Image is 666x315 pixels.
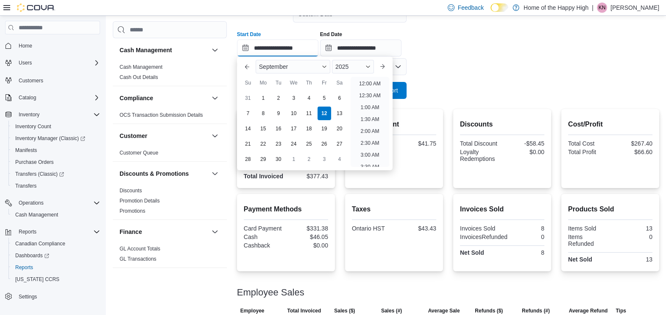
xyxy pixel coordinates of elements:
[287,122,301,135] div: day-17
[15,252,49,259] span: Dashboards
[15,264,33,271] span: Reports
[302,91,316,105] div: day-4
[120,188,142,194] a: Discounts
[12,239,100,249] span: Canadian Compliance
[2,74,103,86] button: Customers
[12,157,57,167] a: Purchase Orders
[120,46,172,54] h3: Cash Management
[334,307,355,314] span: Sales ($)
[616,307,626,314] span: Tips
[240,90,347,167] div: September, 2025
[120,112,203,118] span: OCS Transaction Submission Details
[8,121,103,132] button: Inventory Count
[612,140,652,147] div: $267.40
[12,239,69,249] a: Canadian Compliance
[287,307,321,314] span: Total Invoiced
[120,64,162,70] a: Cash Management
[241,122,255,135] div: day-14
[12,250,53,261] a: Dashboards
[120,228,208,236] button: Finance
[352,225,393,232] div: Ontario HST
[120,198,160,204] a: Promotion Details
[302,122,316,135] div: day-18
[287,233,328,240] div: $46.05
[12,121,55,132] a: Inventory Count
[272,137,285,151] div: day-23
[287,152,301,166] div: day-1
[524,3,588,13] p: Home of the Happy High
[210,131,220,141] button: Customer
[302,76,316,90] div: Th
[15,110,43,120] button: Inventory
[256,137,270,151] div: day-22
[287,173,328,180] div: $377.43
[256,76,270,90] div: Mo
[287,137,301,151] div: day-24
[19,111,39,118] span: Inventory
[568,256,592,263] strong: Net Sold
[333,122,346,135] div: day-20
[15,291,100,302] span: Settings
[12,157,100,167] span: Purchase Orders
[113,244,227,267] div: Finance
[376,60,389,73] button: Next month
[256,152,270,166] div: day-29
[396,225,436,232] div: $43.43
[475,307,503,314] span: Refunds ($)
[15,227,100,237] span: Reports
[610,3,659,13] p: [PERSON_NAME]
[318,152,331,166] div: day-3
[8,273,103,285] button: [US_STATE] CCRS
[272,76,285,90] div: Tu
[120,228,142,236] h3: Finance
[8,132,103,144] a: Inventory Manager (Classic)
[2,92,103,104] button: Catalog
[568,225,609,232] div: Items Sold
[318,91,331,105] div: day-5
[332,60,374,73] div: Button. Open the year selector. 2025 is currently selected.
[19,228,36,235] span: Reports
[244,225,284,232] div: Card Payment
[8,144,103,156] button: Manifests
[15,198,47,208] button: Operations
[15,75,100,85] span: Customers
[120,150,158,156] a: Customer Queue
[2,57,103,69] button: Users
[395,63,401,70] button: Open list of options
[8,262,103,273] button: Reports
[302,152,316,166] div: day-2
[15,292,40,302] a: Settings
[490,3,508,12] input: Dark Mode
[15,93,39,103] button: Catalog
[113,62,227,86] div: Cash Management
[15,40,100,51] span: Home
[12,210,61,220] a: Cash Management
[120,208,145,214] span: Promotions
[244,204,328,214] h2: Payment Methods
[569,307,608,314] span: Average Refund
[120,74,158,81] span: Cash Out Details
[356,90,384,101] li: 12:30 AM
[120,132,208,140] button: Customer
[15,159,54,166] span: Purchase Orders
[2,39,103,52] button: Home
[210,227,220,237] button: Finance
[356,79,384,89] li: 12:00 AM
[15,58,100,68] span: Users
[272,91,285,105] div: day-2
[504,149,544,155] div: $0.00
[287,91,301,105] div: day-3
[2,109,103,121] button: Inventory
[15,240,65,247] span: Canadian Compliance
[15,227,40,237] button: Reports
[318,76,331,90] div: Fr
[241,91,255,105] div: day-31
[357,102,382,112] li: 1:00 AM
[612,256,652,263] div: 13
[120,149,158,156] span: Customer Queue
[244,233,284,240] div: Cash
[612,225,652,232] div: 13
[12,145,100,155] span: Manifests
[15,135,85,142] span: Inventory Manager (Classic)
